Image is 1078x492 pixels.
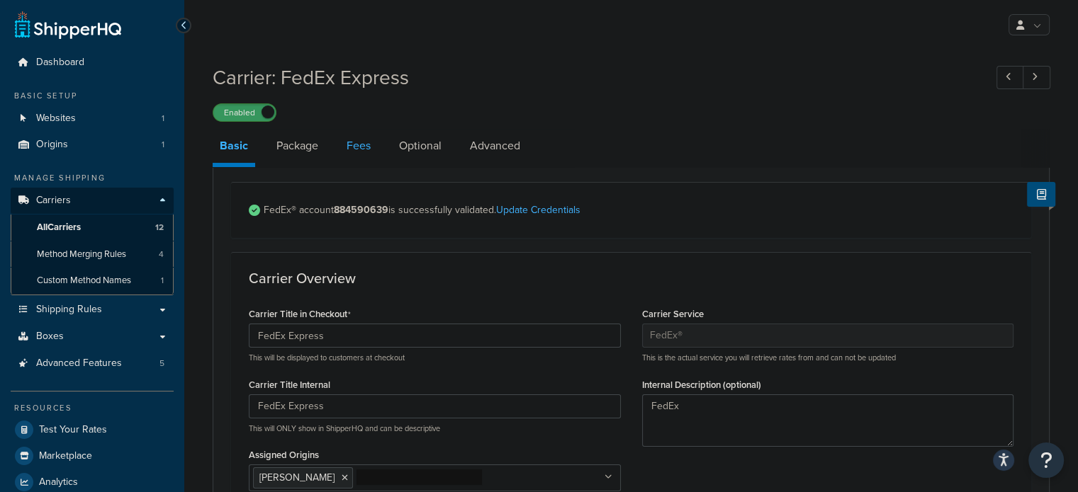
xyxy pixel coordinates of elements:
h1: Carrier: FedEx Express [213,64,970,91]
li: Origins [11,132,174,158]
a: Advanced Features5 [11,350,174,377]
span: Websites [36,113,76,125]
a: Method Merging Rules4 [11,241,174,268]
a: Marketplace [11,443,174,469]
li: Advanced Features [11,350,174,377]
li: Websites [11,105,174,132]
label: Carrier Service [642,309,704,319]
span: Marketplace [39,450,92,462]
span: Dashboard [36,57,84,69]
span: FedEx® account is successfully validated. [264,200,1014,220]
a: Boxes [11,324,174,350]
span: All Carriers [37,222,81,234]
span: Custom Method Names [37,275,131,287]
span: 12 [155,222,164,234]
button: Show Help Docs [1027,182,1055,207]
span: 5 [159,357,164,370]
a: Advanced [463,129,527,163]
a: Previous Record [996,66,1024,89]
textarea: FedEx [642,394,1014,447]
a: Next Record [1023,66,1050,89]
span: Origins [36,139,68,151]
a: AllCarriers12 [11,214,174,241]
span: Method Merging Rules [37,248,126,261]
span: 1 [162,113,164,125]
a: Basic [213,129,255,167]
span: Analytics [39,476,78,488]
span: Advanced Features [36,357,122,370]
label: Enabled [213,104,276,121]
a: Optional [392,129,449,163]
li: Carriers [11,188,174,295]
span: 1 [161,275,164,287]
span: 4 [159,248,164,261]
span: 1 [162,139,164,151]
label: Internal Description (optional) [642,379,761,390]
a: Carriers [11,188,174,214]
a: Dashboard [11,50,174,76]
div: Manage Shipping [11,172,174,184]
li: Custom Method Names [11,268,174,294]
strong: 884590639 [334,202,388,217]
label: Carrier Title Internal [249,379,330,390]
span: Shipping Rules [36,304,102,316]
p: This is the actual service you will retrieve rates from and can not be updated [642,353,1014,363]
a: Shipping Rules [11,297,174,323]
a: Test Your Rates [11,417,174,442]
a: Websites1 [11,105,174,132]
a: Package [269,129,325,163]
label: Assigned Origins [249,450,319,460]
span: Test Your Rates [39,424,107,436]
p: This will be displayed to customers at checkout [249,353,621,363]
a: Fees [339,129,378,163]
span: Boxes [36,331,64,343]
button: Open Resource Center [1028,442,1064,478]
h3: Carrier Overview [249,270,1014,286]
div: Resources [11,402,174,414]
a: Custom Method Names1 [11,268,174,294]
span: Carriers [36,195,71,207]
li: Method Merging Rules [11,241,174,268]
div: Basic Setup [11,90,174,102]
label: Carrier Title in Checkout [249,309,351,320]
a: Origins1 [11,132,174,158]
p: This will ONLY show in ShipperHQ and can be descriptive [249,423,621,434]
a: Update Credentials [496,202,580,217]
span: [PERSON_NAME] [259,470,335,485]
